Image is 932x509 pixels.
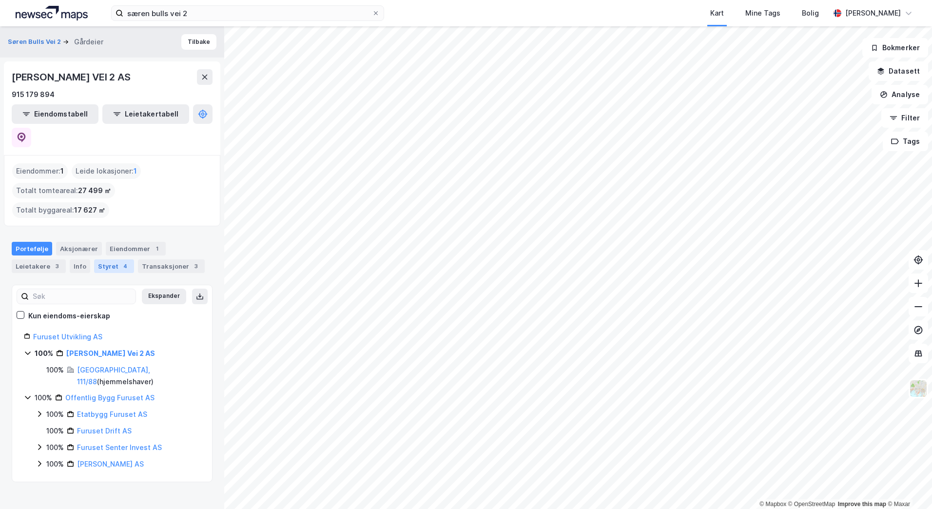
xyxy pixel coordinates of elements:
a: Offentlig Bygg Furuset AS [65,393,155,402]
button: Tilbake [181,34,216,50]
a: Furuset Drift AS [77,427,132,435]
div: Styret [94,259,134,273]
div: 1 [152,244,162,254]
div: Bolig [802,7,819,19]
div: Kart [710,7,724,19]
div: Eiendommer [106,242,166,255]
button: Leietakertabell [102,104,189,124]
span: 1 [60,165,64,177]
div: [PERSON_NAME] VEI 2 AS [12,69,133,85]
div: Eiendommer : [12,163,68,179]
a: OpenStreetMap [788,501,835,508]
div: Mine Tags [745,7,780,19]
span: 17 627 ㎡ [74,204,105,216]
div: Info [70,259,90,273]
div: 915 179 894 [12,89,55,100]
div: 4 [120,261,130,271]
div: Leide lokasjoner : [72,163,141,179]
div: Portefølje [12,242,52,255]
div: Leietakere [12,259,66,273]
a: Furuset Utvikling AS [33,333,102,341]
div: 100% [35,392,52,404]
a: [PERSON_NAME] Vei 2 AS [66,349,155,357]
button: Filter [881,108,928,128]
input: Søk [29,289,136,304]
div: 100% [46,364,64,376]
div: 100% [46,425,64,437]
div: 100% [46,409,64,420]
div: 100% [46,442,64,453]
a: Etatbygg Furuset AS [77,410,147,418]
div: Gårdeier [74,36,103,48]
div: Transaksjoner [138,259,205,273]
button: Analyse [872,85,928,104]
div: Kun eiendoms-eierskap [28,310,110,322]
div: Totalt tomteareal : [12,183,115,198]
a: Improve this map [838,501,886,508]
div: 100% [35,348,53,359]
div: [PERSON_NAME] [845,7,901,19]
button: Datasett [869,61,928,81]
button: Ekspander [142,289,186,304]
div: Aksjonærer [56,242,102,255]
a: Mapbox [759,501,786,508]
div: Kontrollprogram for chat [883,462,932,509]
div: 3 [191,261,201,271]
a: [PERSON_NAME] AS [77,460,144,468]
div: Totalt byggareal : [12,202,109,218]
a: Furuset Senter Invest AS [77,443,162,451]
button: Eiendomstabell [12,104,98,124]
span: 27 499 ㎡ [78,185,111,196]
button: Søren Bulls Vei 2 [8,37,63,47]
div: 100% [46,458,64,470]
input: Søk på adresse, matrikkel, gårdeiere, leietakere eller personer [123,6,372,20]
div: 3 [52,261,62,271]
button: Tags [883,132,928,151]
img: Z [909,379,928,398]
a: [GEOGRAPHIC_DATA], 111/88 [77,366,150,386]
img: logo.a4113a55bc3d86da70a041830d287a7e.svg [16,6,88,20]
button: Bokmerker [862,38,928,58]
span: 1 [134,165,137,177]
iframe: Chat Widget [883,462,932,509]
div: ( hjemmelshaver ) [77,364,200,388]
